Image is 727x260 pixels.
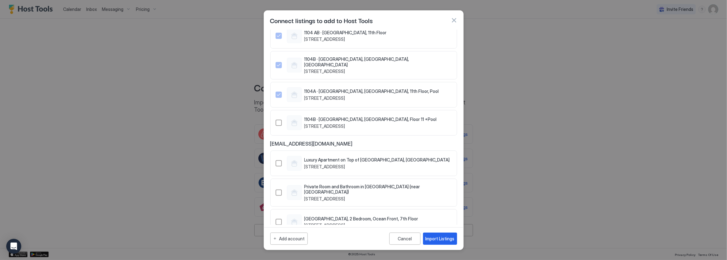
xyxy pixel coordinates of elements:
span: Connect listings to add to Host Tools [270,16,373,25]
span: Luxury Apartment on Top of [GEOGRAPHIC_DATA], [GEOGRAPHIC_DATA] [304,157,450,163]
div: 35744294 [276,156,452,171]
div: 1072071198432245463 [276,56,452,74]
span: 1104A · [GEOGRAPHIC_DATA], [GEOGRAPHIC_DATA], 11th Floor, Pool [304,89,439,94]
div: 1262430788410430335 [276,87,452,102]
span: [STREET_ADDRESS] [304,95,439,101]
span: [STREET_ADDRESS] [304,69,452,74]
span: [STREET_ADDRESS] [304,223,418,228]
div: 1510336420817386455 [276,115,452,130]
div: Add account [279,235,305,242]
span: [STREET_ADDRESS] [304,196,452,202]
span: [GEOGRAPHIC_DATA], 2 Bedroom, Ocean Front, 7th Floor [304,216,418,222]
div: 1072052307271885244 [276,28,452,43]
div: 37398428 [276,184,452,202]
button: Add account [270,233,308,245]
button: Import Listings [423,233,457,245]
span: Private Room and Bathroom in [GEOGRAPHIC_DATA] (near [GEOGRAPHIC_DATA]) [304,184,452,195]
div: Cancel [398,236,412,241]
div: Import Listings [426,235,455,242]
button: Cancel [389,233,421,245]
div: 48787125 [276,214,452,229]
span: 1104B · [GEOGRAPHIC_DATA], [GEOGRAPHIC_DATA], Floor 11 +Pool [304,117,437,122]
span: [STREET_ADDRESS] [304,164,450,170]
span: 1104 AB · [GEOGRAPHIC_DATA], 11th Floor [304,30,387,36]
span: [EMAIL_ADDRESS][DOMAIN_NAME] [270,141,457,147]
span: [STREET_ADDRESS] [304,123,437,129]
span: 1104B · [GEOGRAPHIC_DATA], [GEOGRAPHIC_DATA], [GEOGRAPHIC_DATA] [304,56,452,67]
div: Open Intercom Messenger [6,239,21,254]
span: [STREET_ADDRESS] [304,36,387,42]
